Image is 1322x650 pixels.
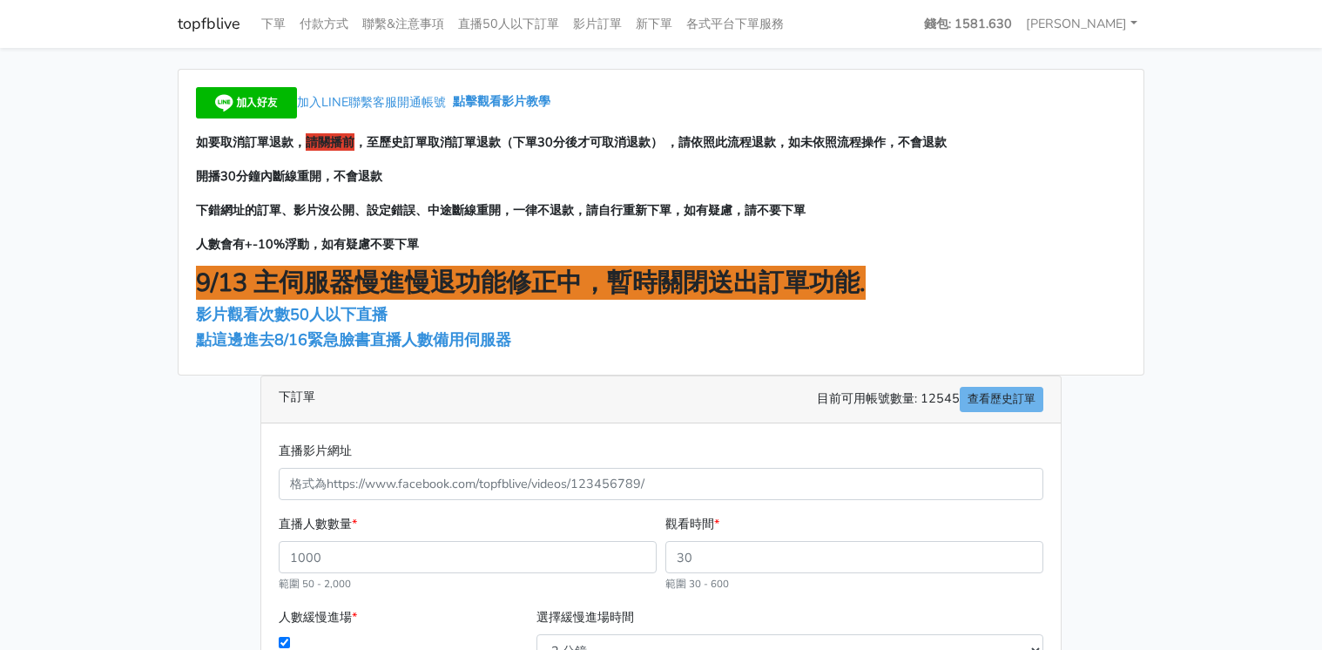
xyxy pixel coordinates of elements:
[917,7,1019,41] a: 錢包: 1581.630
[254,7,293,41] a: 下單
[297,93,446,111] span: 加入LINE聯繫客服開通帳號
[196,133,306,151] span: 如要取消訂單退款，
[261,376,1061,423] div: 下訂單
[354,133,947,151] span: ，至歷史訂單取消訂單退款（下單30分後才可取消退款） ，請依照此流程退款，如未依照流程操作，不會退款
[196,266,866,300] span: 9/13 主伺服器慢進慢退功能修正中，暫時關閉送出訂單功能.
[196,167,382,185] span: 開播30分鐘內斷線重開，不會退款
[196,93,453,111] a: 加入LINE聯繫客服開通帳號
[536,607,634,627] label: 選擇緩慢進場時間
[196,87,297,118] img: 加入好友
[665,541,1043,573] input: 30
[279,441,352,461] label: 直播影片網址
[924,15,1012,32] strong: 錢包: 1581.630
[665,514,719,534] label: 觀看時間
[451,7,566,41] a: 直播50人以下訂單
[355,7,451,41] a: 聯繫&注意事項
[279,607,357,627] label: 人數緩慢進場
[290,304,388,325] span: 50人以下直播
[306,133,354,151] span: 請關播前
[196,235,419,253] span: 人數會有+-10%浮動，如有疑慮不要下單
[1019,7,1144,41] a: [PERSON_NAME]
[817,387,1043,412] span: 目前可用帳號數量: 12545
[279,541,657,573] input: 1000
[196,329,511,350] a: 點這邊進去8/16緊急臉書直播人數備用伺服器
[196,201,806,219] span: 下錯網址的訂單、影片沒公開、設定錯誤、中途斷線重開，一律不退款，請自行重新下單，如有疑慮，請不要下單
[293,7,355,41] a: 付款方式
[279,514,357,534] label: 直播人數數量
[629,7,679,41] a: 新下單
[566,7,629,41] a: 影片訂單
[960,387,1043,412] a: 查看歷史訂單
[665,577,729,591] small: 範圍 30 - 600
[679,7,791,41] a: 各式平台下單服務
[453,93,550,111] a: 點擊觀看影片教學
[178,7,240,41] a: topfblive
[279,577,351,591] small: 範圍 50 - 2,000
[196,304,290,325] a: 影片觀看次數
[290,304,392,325] a: 50人以下直播
[279,468,1043,500] input: 格式為https://www.facebook.com/topfblive/videos/123456789/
